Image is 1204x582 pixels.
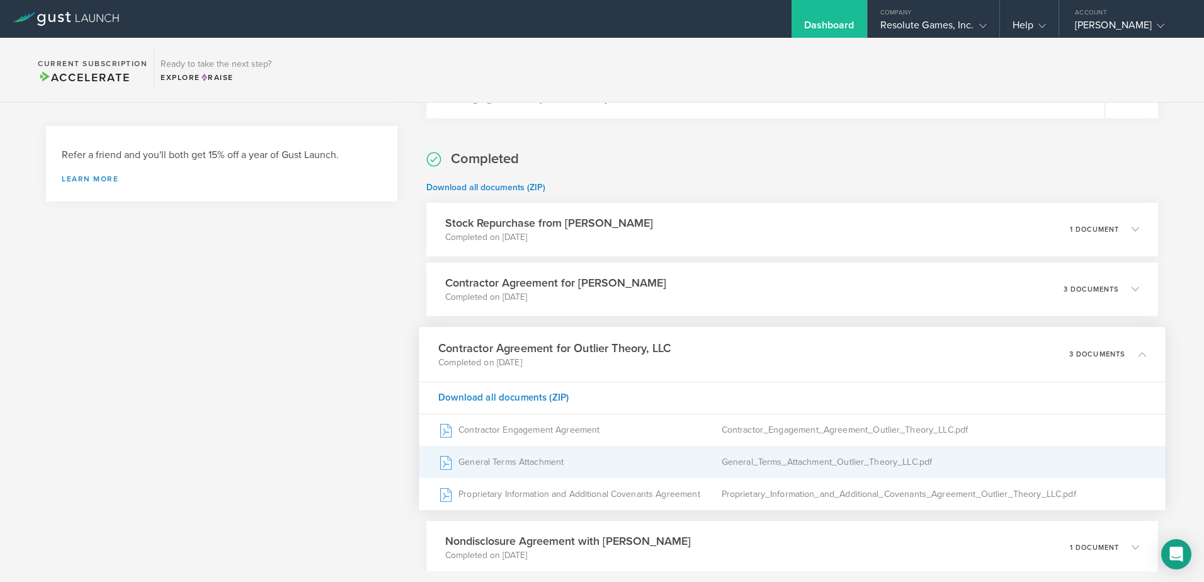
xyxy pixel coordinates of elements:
[880,19,987,38] div: Resolute Games, Inc.
[438,478,722,510] div: Proprietary Information and Additional Covenants Agreement
[161,72,271,83] div: Explore
[445,291,666,304] p: Completed on [DATE]
[426,182,545,193] a: Download all documents (ZIP)
[154,50,278,89] div: Ready to take the next step?ExploreRaise
[451,150,519,168] h2: Completed
[445,549,691,562] p: Completed on [DATE]
[62,175,382,183] a: Learn more
[1075,19,1182,38] div: [PERSON_NAME]
[1013,19,1046,38] div: Help
[804,19,855,38] div: Dashboard
[445,275,666,291] h3: Contractor Agreement for [PERSON_NAME]
[438,339,671,357] h3: Contractor Agreement for Outlier Theory, LLC
[200,73,234,82] span: Raise
[1070,544,1119,551] p: 1 document
[1069,350,1126,357] p: 3 documents
[1161,539,1191,569] div: Open Intercom Messenger
[62,148,382,163] h3: Refer a friend and you'll both get 15% off a year of Gust Launch.
[419,381,1165,413] div: Download all documents (ZIP)
[438,446,722,477] div: General Terms Attachment
[438,414,722,445] div: Contractor Engagement Agreement
[722,478,1146,510] div: Proprietary_Information_and_Additional_Covenants_Agreement_Outlier_Theory_LLC.pdf
[445,533,691,549] h3: Nondisclosure Agreement with [PERSON_NAME]
[445,231,653,244] p: Completed on [DATE]
[445,215,653,231] h3: Stock Repurchase from [PERSON_NAME]
[1070,226,1119,233] p: 1 document
[1064,286,1119,293] p: 3 documents
[38,60,147,67] h2: Current Subscription
[161,60,271,69] h3: Ready to take the next step?
[722,414,1146,445] div: Contractor_Engagement_Agreement_Outlier_Theory_LLC.pdf
[438,356,671,368] p: Completed on [DATE]
[38,71,130,84] span: Accelerate
[722,446,1146,477] div: General_Terms_Attachment_Outlier_Theory_LLC.pdf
